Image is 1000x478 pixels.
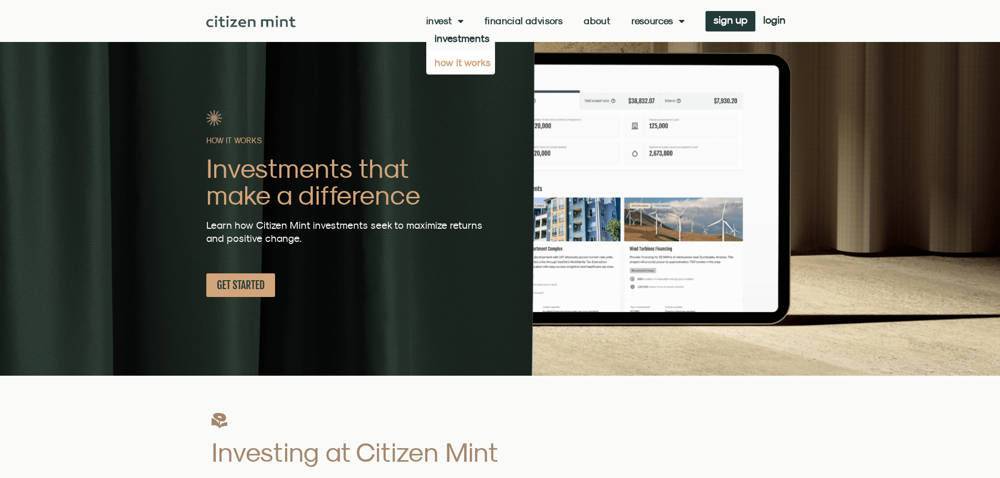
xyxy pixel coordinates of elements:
h2: Investing at Citizen Mint [212,439,593,465]
a: Resources [631,16,685,26]
h2: HOW IT WORKS [206,136,491,144]
a: login [755,11,793,31]
a: GET STARTED [206,273,275,297]
span: Learn how Citizen Mint investments seek to maximize returns and positive change. [206,219,482,244]
a: sign up [706,11,755,31]
span: login [763,16,785,24]
a: Invest [426,16,464,26]
a: About [584,16,610,26]
nav: Menu [426,16,685,26]
a: how it works [426,50,495,75]
a: investments [426,26,495,50]
h2: Investments that make a difference [206,155,491,208]
a: Financial Advisors [485,16,563,26]
img: flower1_DG [212,412,227,428]
img: Citizen Mint [206,16,296,27]
span: sign up [713,16,748,24]
ul: Invest [426,26,495,75]
span: GET STARTED [217,279,265,292]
